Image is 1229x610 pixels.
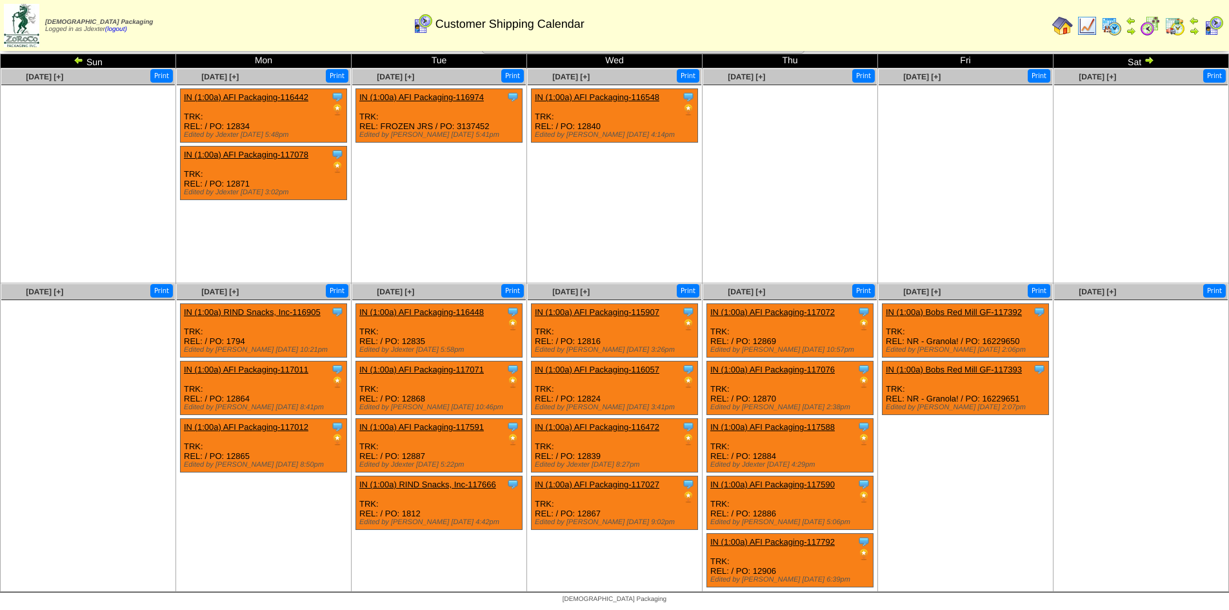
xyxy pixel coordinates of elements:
[886,365,1022,374] a: IN (1:00a) Bobs Red Mill GF-117393
[331,433,344,446] img: PO
[707,419,874,473] div: TRK: REL: / PO: 12884
[352,54,527,68] td: Tue
[728,72,765,81] a: [DATE] [+]
[535,461,697,469] div: Edited by Jdexter [DATE] 8:27pm
[501,284,524,298] button: Print
[1079,72,1116,81] a: [DATE] [+]
[563,596,666,603] span: [DEMOGRAPHIC_DATA] Packaging
[682,420,695,433] img: Tooltip
[331,148,344,161] img: Tooltip
[1126,26,1136,36] img: arrowright.gif
[1077,15,1097,36] img: line_graph.gif
[74,55,84,65] img: arrowleft.gif
[1079,287,1116,296] a: [DATE] [+]
[359,131,522,139] div: Edited by [PERSON_NAME] [DATE] 5:41pm
[527,54,703,68] td: Wed
[184,403,346,411] div: Edited by [PERSON_NAME] [DATE] 8:41pm
[506,420,519,433] img: Tooltip
[356,304,523,358] div: TRK: REL: / PO: 12835
[857,548,870,561] img: PO
[4,4,39,47] img: zoroco-logo-small.webp
[1203,15,1224,36] img: calendarcustomer.gif
[356,476,523,530] div: TRK: REL: / PO: 1812
[535,422,659,432] a: IN (1:00a) AFI Packaging-116472
[184,365,308,374] a: IN (1:00a) AFI Packaging-117011
[506,363,519,376] img: Tooltip
[326,69,348,83] button: Print
[1054,54,1229,68] td: Sat
[359,307,484,317] a: IN (1:00a) AFI Packaging-116448
[359,461,522,469] div: Edited by Jdexter [DATE] 5:22pm
[181,89,347,143] div: TRK: REL: / PO: 12834
[886,307,1022,317] a: IN (1:00a) Bobs Red Mill GF-117392
[710,422,835,432] a: IN (1:00a) AFI Packaging-117588
[150,69,173,83] button: Print
[331,161,344,174] img: PO
[535,518,697,526] div: Edited by [PERSON_NAME] [DATE] 9:02pm
[184,346,346,354] div: Edited by [PERSON_NAME] [DATE] 10:21pm
[1189,15,1199,26] img: arrowleft.gif
[1144,55,1154,65] img: arrowright.gif
[852,284,875,298] button: Print
[710,403,873,411] div: Edited by [PERSON_NAME] [DATE] 2:38pm
[857,420,870,433] img: Tooltip
[26,287,63,296] span: [DATE] [+]
[331,420,344,433] img: Tooltip
[703,54,878,68] td: Thu
[1033,363,1046,376] img: Tooltip
[506,376,519,389] img: PO
[532,89,698,143] div: TRK: REL: / PO: 12840
[506,318,519,331] img: PO
[1028,284,1050,298] button: Print
[1203,69,1226,83] button: Print
[682,478,695,491] img: Tooltip
[677,284,699,298] button: Print
[857,305,870,318] img: Tooltip
[176,54,352,68] td: Mon
[359,422,484,432] a: IN (1:00a) AFI Packaging-117591
[184,422,308,432] a: IN (1:00a) AFI Packaging-117012
[45,19,153,33] span: Logged in as Jdexter
[552,287,590,296] span: [DATE] [+]
[886,346,1048,354] div: Edited by [PERSON_NAME] [DATE] 2:06pm
[1033,305,1046,318] img: Tooltip
[181,147,347,200] div: TRK: REL: / PO: 12871
[377,287,414,296] span: [DATE] [+]
[878,54,1054,68] td: Fri
[886,403,1048,411] div: Edited by [PERSON_NAME] [DATE] 2:07pm
[857,535,870,548] img: Tooltip
[201,72,239,81] a: [DATE] [+]
[535,480,659,489] a: IN (1:00a) AFI Packaging-117027
[710,307,835,317] a: IN (1:00a) AFI Packaging-117072
[356,89,523,143] div: TRK: REL: FROZEN JRS / PO: 3137452
[1126,15,1136,26] img: arrowleft.gif
[857,318,870,331] img: PO
[506,90,519,103] img: Tooltip
[710,576,873,584] div: Edited by [PERSON_NAME] [DATE] 6:39pm
[903,72,941,81] span: [DATE] [+]
[45,19,153,26] span: [DEMOGRAPHIC_DATA] Packaging
[359,518,522,526] div: Edited by [PERSON_NAME] [DATE] 4:42pm
[707,476,874,530] div: TRK: REL: / PO: 12886
[682,376,695,389] img: PO
[1,54,176,68] td: Sun
[1028,69,1050,83] button: Print
[728,287,765,296] a: [DATE] [+]
[710,537,835,547] a: IN (1:00a) AFI Packaging-117792
[105,26,127,33] a: (logout)
[501,69,524,83] button: Print
[331,90,344,103] img: Tooltip
[26,72,63,81] span: [DATE] [+]
[677,69,699,83] button: Print
[181,304,347,358] div: TRK: REL: / PO: 1794
[506,478,519,491] img: Tooltip
[184,131,346,139] div: Edited by Jdexter [DATE] 5:48pm
[710,346,873,354] div: Edited by [PERSON_NAME] [DATE] 10:57pm
[331,103,344,116] img: PO
[535,131,697,139] div: Edited by [PERSON_NAME] [DATE] 4:14pm
[710,365,835,374] a: IN (1:00a) AFI Packaging-117076
[903,287,941,296] a: [DATE] [+]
